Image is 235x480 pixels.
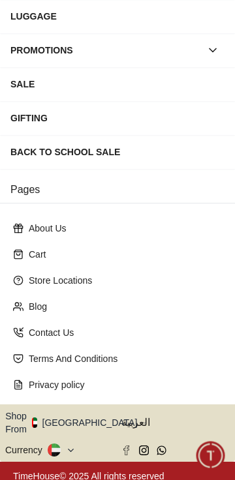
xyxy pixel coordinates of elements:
a: Instagram [139,445,149,455]
p: Contact Us [29,326,217,339]
div: Chat Widget [196,442,225,470]
div: Back To School Sale [10,140,225,164]
button: العربية [121,410,230,436]
div: GIFTING [10,106,225,130]
a: Facebook [121,445,131,455]
p: About Us [29,222,217,235]
p: Store Locations [29,274,217,287]
span: العربية [121,415,230,430]
p: Blog [29,300,217,313]
div: PROMOTIONS [10,38,201,62]
p: Cart [29,248,217,261]
p: Privacy policy [29,378,217,391]
img: United Arab Emirates [32,417,37,428]
div: SALE [10,72,225,96]
button: Shop From[GEOGRAPHIC_DATA] [5,410,147,436]
div: Currency [5,443,48,457]
a: Whatsapp [157,445,166,455]
div: LUGGAGE [10,5,225,28]
p: Terms And Conditions [29,352,217,365]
